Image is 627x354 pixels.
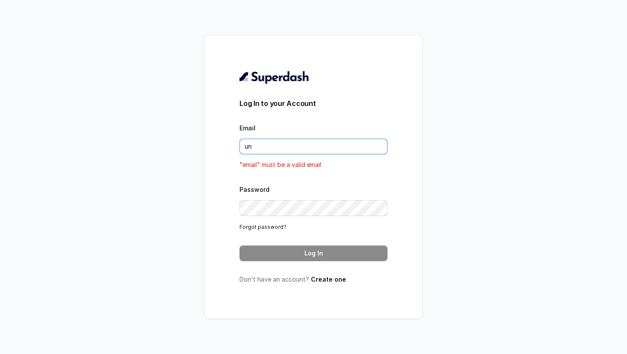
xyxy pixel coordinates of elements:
[239,224,287,230] a: Forgot password?
[239,70,310,84] img: light.svg
[239,139,388,154] input: youremail@example.com
[239,275,388,284] p: Don’t have an account?
[239,124,256,132] label: Email
[239,160,388,170] p: "email" must be a valid email
[239,245,388,261] button: Log In
[239,98,388,109] h3: Log In to your Account
[311,276,346,283] a: Create one
[239,186,270,193] label: Password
